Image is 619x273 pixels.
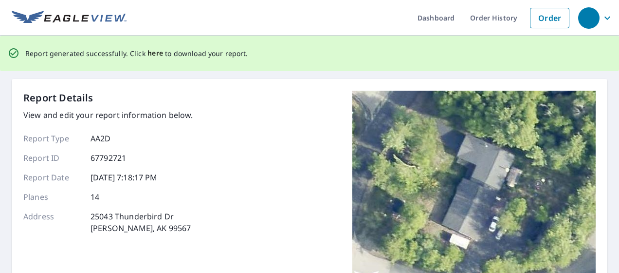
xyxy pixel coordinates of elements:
p: Planes [23,191,82,203]
p: [DATE] 7:18:17 PM [91,172,158,183]
p: Report generated successfully. Click to download your report. [25,47,248,59]
p: View and edit your report information below. [23,109,193,121]
img: EV Logo [12,11,127,25]
p: 14 [91,191,99,203]
a: Order [530,8,569,28]
p: 67792721 [91,152,126,164]
p: Report Details [23,91,93,105]
p: 25043 Thunderbird Dr [PERSON_NAME], AK 99567 [91,211,191,234]
button: here [147,47,164,59]
p: AA2D [91,133,111,144]
p: Report Date [23,172,82,183]
p: Report Type [23,133,82,144]
p: Report ID [23,152,82,164]
p: Address [23,211,82,234]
